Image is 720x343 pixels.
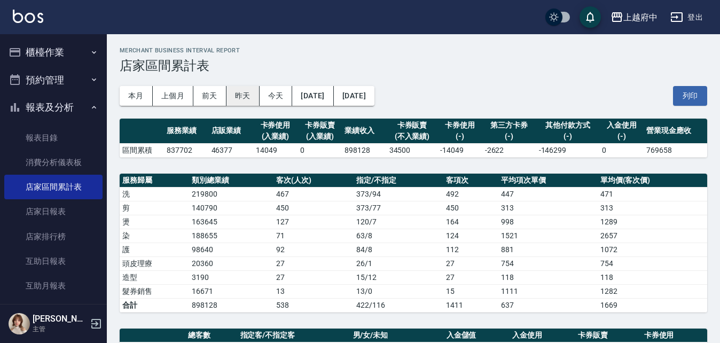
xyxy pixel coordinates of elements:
[120,119,707,158] table: a dense table
[189,256,273,270] td: 20360
[120,243,189,256] td: 護
[485,131,534,142] div: (-)
[209,143,253,157] td: 46377
[4,224,103,249] a: 店家排行榜
[189,201,273,215] td: 140790
[4,274,103,298] a: 互助月報表
[443,284,498,298] td: 15
[598,215,707,229] td: 1289
[226,86,260,106] button: 昨天
[273,243,354,256] td: 92
[120,187,189,201] td: 洗
[443,256,498,270] td: 27
[253,143,298,157] td: 14049
[389,131,435,142] div: (不入業績)
[120,215,189,229] td: 燙
[273,270,354,284] td: 27
[189,243,273,256] td: 98640
[273,298,354,312] td: 538
[354,201,443,215] td: 373 / 77
[4,150,103,175] a: 消費分析儀表板
[644,119,707,144] th: 營業現金應收
[189,215,273,229] td: 163645
[440,120,479,131] div: 卡券使用
[598,229,707,243] td: 2657
[153,86,193,106] button: 上個月
[354,215,443,229] td: 120 / 7
[510,329,575,342] th: 入金使用
[189,229,273,243] td: 188655
[498,243,598,256] td: 881
[354,229,443,243] td: 63 / 8
[256,120,295,131] div: 卡券使用
[354,187,443,201] td: 373 / 94
[4,126,103,150] a: 報表目錄
[498,298,598,312] td: 637
[120,143,164,157] td: 區間累積
[598,284,707,298] td: 1282
[185,329,237,342] th: 總客數
[4,175,103,199] a: 店家區間累計表
[599,143,644,157] td: 0
[4,93,103,121] button: 報表及分析
[120,298,189,312] td: 合計
[485,120,534,131] div: 第三方卡券
[120,270,189,284] td: 造型
[342,143,386,157] td: 898128
[498,270,598,284] td: 118
[602,131,641,142] div: (-)
[354,284,443,298] td: 13 / 0
[120,256,189,270] td: 頭皮理療
[300,131,339,142] div: (入業績)
[539,131,597,142] div: (-)
[273,284,354,298] td: 13
[387,143,438,157] td: 34500
[673,86,707,106] button: 列印
[189,187,273,201] td: 219800
[189,270,273,284] td: 3190
[606,6,662,28] button: 上越府中
[598,270,707,284] td: 118
[437,143,482,157] td: -14049
[354,256,443,270] td: 26 / 1
[273,201,354,215] td: 450
[443,215,498,229] td: 164
[498,187,598,201] td: 447
[256,131,295,142] div: (入業績)
[666,7,707,27] button: 登出
[273,174,354,188] th: 客次(人次)
[498,284,598,298] td: 1111
[443,187,498,201] td: 492
[164,143,208,157] td: 837702
[354,298,443,312] td: 422/116
[120,174,189,188] th: 服務歸屬
[4,298,103,323] a: 互助排行榜
[443,243,498,256] td: 112
[580,6,601,28] button: save
[273,229,354,243] td: 71
[298,143,342,157] td: 0
[13,10,43,23] img: Logo
[189,298,273,312] td: 898128
[498,174,598,188] th: 平均項次單價
[9,313,30,334] img: Person
[354,270,443,284] td: 15 / 12
[598,174,707,188] th: 單均價(客次價)
[120,86,153,106] button: 本月
[273,187,354,201] td: 467
[4,249,103,274] a: 互助日報表
[536,143,600,157] td: -146299
[482,143,536,157] td: -2622
[273,215,354,229] td: 127
[644,143,707,157] td: 769658
[300,120,339,131] div: 卡券販賣
[443,298,498,312] td: 1411
[602,120,641,131] div: 入金使用
[443,270,498,284] td: 27
[598,298,707,312] td: 1669
[539,120,597,131] div: 其他付款方式
[641,329,707,342] th: 卡券使用
[350,329,444,342] th: 男/女/未知
[273,256,354,270] td: 27
[189,174,273,188] th: 類別總業績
